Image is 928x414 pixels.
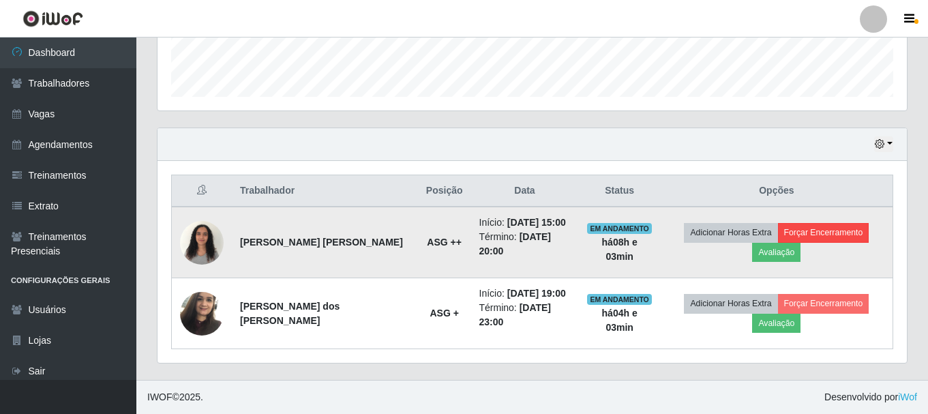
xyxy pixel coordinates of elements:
button: Forçar Encerramento [778,223,869,242]
span: © 2025 . [147,390,203,404]
button: Adicionar Horas Extra [684,294,777,313]
time: [DATE] 15:00 [507,217,566,228]
th: Status [578,175,660,207]
strong: ASG ++ [427,237,462,248]
th: Data [471,175,579,207]
a: iWof [898,391,917,402]
time: [DATE] 19:00 [507,288,566,299]
img: 1748573558798.jpeg [180,284,224,342]
span: EM ANDAMENTO [587,294,652,305]
img: CoreUI Logo [23,10,83,27]
th: Posição [418,175,471,207]
strong: [PERSON_NAME] dos [PERSON_NAME] [240,301,340,326]
img: 1739233492617.jpeg [180,213,224,271]
th: Opções [661,175,893,207]
li: Término: [479,301,571,329]
strong: há 08 h e 03 min [602,237,638,262]
th: Trabalhador [232,175,418,207]
li: Início: [479,216,571,230]
button: Avaliação [752,314,800,333]
li: Término: [479,230,571,258]
span: EM ANDAMENTO [587,223,652,234]
strong: [PERSON_NAME] [PERSON_NAME] [240,237,403,248]
strong: ASG + [430,308,458,319]
button: Avaliação [752,243,800,262]
li: Início: [479,286,571,301]
button: Adicionar Horas Extra [684,223,777,242]
strong: há 04 h e 03 min [602,308,638,333]
span: IWOF [147,391,173,402]
button: Forçar Encerramento [778,294,869,313]
span: Desenvolvido por [824,390,917,404]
